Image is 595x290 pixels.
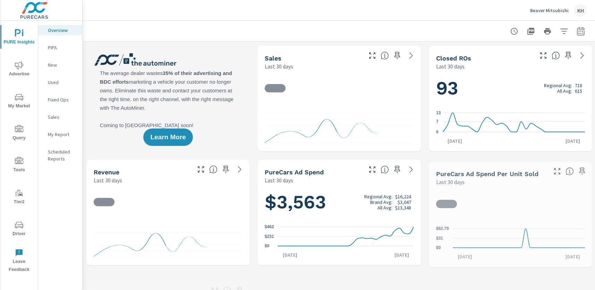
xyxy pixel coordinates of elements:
div: nav menu [0,21,38,276]
h1: 93 [436,76,585,100]
span: Leave Feedback [2,249,36,274]
p: New [48,61,77,68]
div: PIPA [38,42,82,53]
div: Fixed Ops [38,94,82,105]
button: Learn More [143,129,193,146]
text: 13 [436,110,441,115]
p: PIPA [48,44,77,51]
button: Print Report [541,24,554,38]
button: Make Fullscreen [367,50,378,61]
button: Select Date Range [574,24,588,38]
div: Overview [38,25,82,35]
p: Scheduled Reports [48,148,77,162]
p: Brand Avg: [370,199,392,205]
span: Query [2,125,36,142]
p: Sales [48,114,77,121]
p: Last 30 days [436,62,465,71]
p: 718 [575,82,582,88]
text: $0 [436,245,441,250]
p: All Avg: [377,205,392,210]
text: $231 [265,234,274,239]
span: Driver [2,221,36,238]
span: Save this to your personalized report [392,50,403,61]
span: Save this to your personalized report [392,164,403,175]
span: Learn More [150,134,186,140]
span: Advertise [2,61,36,78]
div: KH [574,4,587,17]
p: [DATE] [561,138,585,144]
div: My Report [38,129,82,140]
button: Make Fullscreen [367,164,378,175]
text: $0 [265,243,270,248]
span: Total sales revenue over the selected date range. [Source: This data is sourced from the dealer’s... [209,165,218,174]
span: PURE Insights [2,29,36,46]
a: See more details in report [577,50,588,61]
h5: PureCars Ad Spend [265,168,324,176]
p: Used [48,79,77,86]
p: All Avg: [557,88,572,93]
p: [DATE] [443,138,467,144]
span: Total cost of media for all PureCars channels for the selected dealership group over the selected... [381,165,389,174]
button: Make Fullscreen [195,164,206,175]
span: Average cost of advertising per each vehicle sold at the dealer over the selected date range. The... [566,167,574,175]
span: Save this to your personalized report [563,50,574,61]
div: Scheduled Reports [38,147,82,164]
p: Last 30 days [265,176,293,184]
p: Regional Avg: [544,82,572,88]
text: 7 [436,119,439,124]
p: Overview [48,27,77,34]
span: Number of Repair Orders Closed by the selected dealership group over the selected time range. [So... [552,51,560,60]
span: Tier2 [2,189,36,206]
p: 615 [575,88,582,93]
p: [DATE] [390,251,414,258]
button: Apply Filters [557,24,571,38]
text: $462 [265,224,274,229]
p: Last 30 days [436,178,465,186]
p: My Report [48,131,77,138]
h5: PureCars Ad Spend Per Unit Sold [436,170,538,177]
h5: Revenue [94,168,119,176]
span: Tools [2,157,36,174]
a: See more details in report [406,50,417,61]
button: "Export Report to PDF" [524,24,538,38]
p: [DATE] [561,254,585,260]
button: Make Fullscreen [552,166,563,177]
span: My Market [2,93,36,110]
div: New [38,60,82,70]
h1: $3,563 [265,190,414,214]
text: $31 [436,236,443,241]
h5: Closed ROs [436,55,471,62]
p: Fixed Ops [48,96,77,103]
span: Number of vehicles sold by the dealership over the selected date range. [Source: This data is sou... [381,51,389,60]
text: 0 [436,130,439,134]
div: Sales [38,112,82,122]
p: [DATE] [278,251,302,258]
p: $13,348 [395,205,411,210]
a: See more details in report [406,164,417,175]
text: $62.79 [436,226,449,231]
p: Regional Avg: [364,194,392,199]
p: [DATE] [453,254,477,260]
p: Last 30 days [265,62,293,71]
h5: Sales [265,55,281,62]
div: Used [38,77,82,88]
p: Last 30 days [94,176,122,184]
a: See more details in report [234,164,245,175]
p: $3,047 [398,199,411,205]
button: Make Fullscreen [538,50,549,61]
p: $16,224 [395,194,411,199]
p: Beaver Mitsubishi [530,7,569,14]
span: Save this to your personalized report [577,166,588,177]
span: Save this to your personalized report [220,164,231,175]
